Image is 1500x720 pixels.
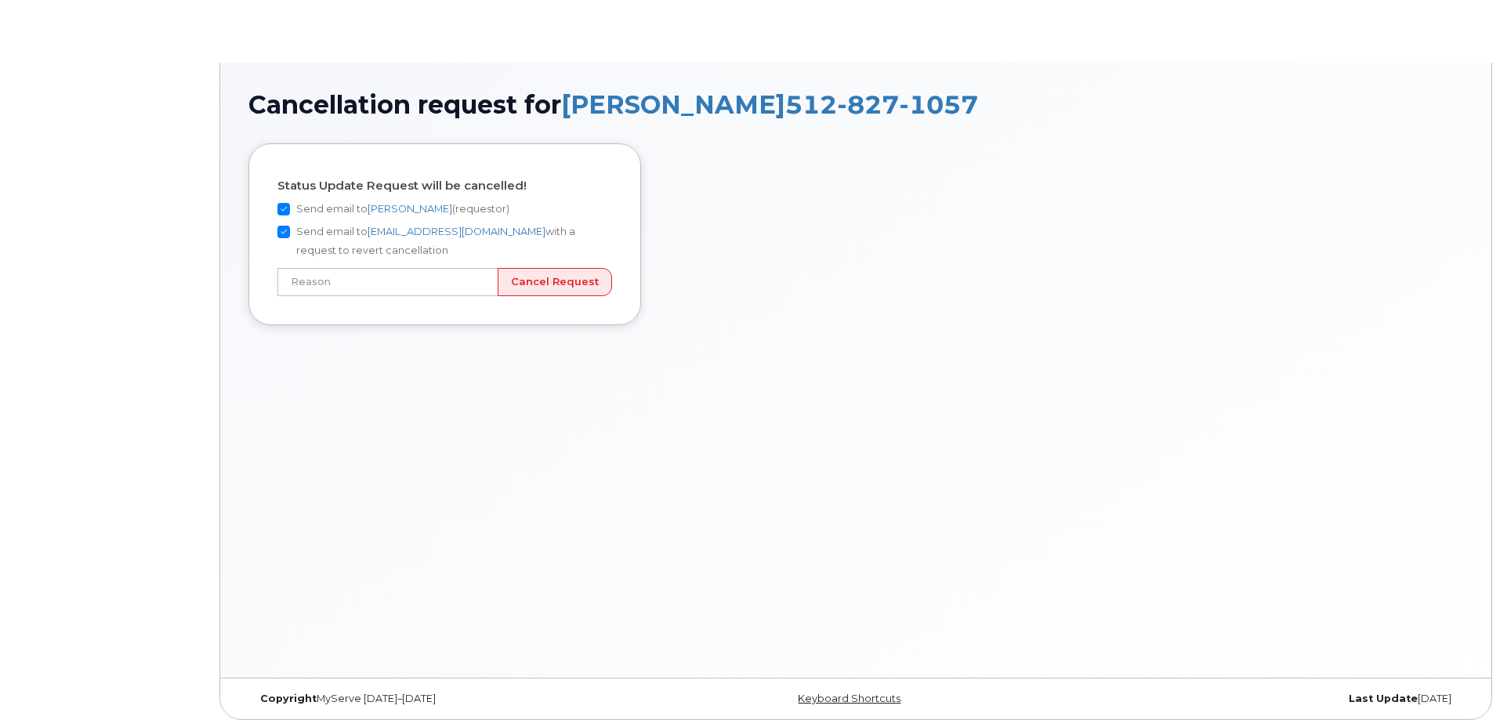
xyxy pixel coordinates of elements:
[498,268,612,297] input: Cancel Request
[368,203,452,215] a: [PERSON_NAME]
[368,226,545,237] a: [EMAIL_ADDRESS][DOMAIN_NAME]
[785,89,978,120] span: 512
[837,89,899,120] span: 827
[277,223,612,260] label: Send email to with a request to revert cancellation
[798,693,900,704] a: Keyboard Shortcuts
[277,200,509,219] label: Send email to (requestor)
[260,693,317,704] strong: Copyright
[277,179,612,193] h4: Status Update Request will be cancelled!
[561,91,978,118] a: [PERSON_NAME]5128271057
[248,693,654,705] div: MyServe [DATE]–[DATE]
[277,226,290,238] input: Send email to[EMAIL_ADDRESS][DOMAIN_NAME]with a request to revert cancellation
[248,91,1463,118] h1: Cancellation request for
[277,203,290,215] input: Send email to[PERSON_NAME](requestor)
[277,268,498,296] input: Reason
[899,89,978,120] span: 1057
[1058,693,1463,705] div: [DATE]
[1349,693,1418,704] strong: Last Update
